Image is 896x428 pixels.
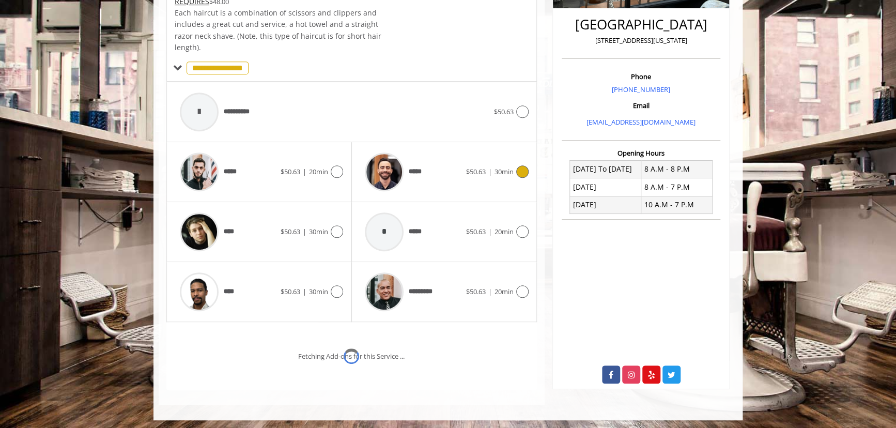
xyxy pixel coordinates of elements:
td: 10 A.M - 7 P.M [641,196,712,213]
div: Fetching Add-ons for this Service ... [298,351,405,362]
h3: Phone [564,73,718,80]
span: | [488,167,492,176]
span: Each haircut is a combination of scissors and clippers and includes a great cut and service, a ho... [175,8,381,52]
span: | [488,287,492,296]
span: | [488,227,492,236]
span: $50.63 [466,227,486,236]
a: [EMAIL_ADDRESS][DOMAIN_NAME] [586,117,696,127]
td: 8 A.M - 8 P.M [641,160,712,178]
h3: Email [564,102,718,109]
td: [DATE] To [DATE] [570,160,641,178]
span: | [303,227,306,236]
span: 30min [495,167,514,176]
p: [STREET_ADDRESS][US_STATE] [564,35,718,46]
span: $50.63 [466,167,486,176]
span: | [303,287,306,296]
h2: [GEOGRAPHIC_DATA] [564,17,718,32]
span: | [303,167,306,176]
span: 20min [495,227,514,236]
a: [PHONE_NUMBER] [612,85,670,94]
span: 30min [309,287,328,296]
span: $50.63 [494,107,514,116]
span: $50.63 [281,167,300,176]
h3: Opening Hours [562,149,720,157]
span: $50.63 [281,287,300,296]
span: 20min [309,167,328,176]
span: 20min [495,287,514,296]
td: [DATE] [570,196,641,213]
td: [DATE] [570,178,641,196]
span: $50.63 [281,227,300,236]
td: 8 A.M - 7 P.M [641,178,712,196]
span: 30min [309,227,328,236]
span: $50.63 [466,287,486,296]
